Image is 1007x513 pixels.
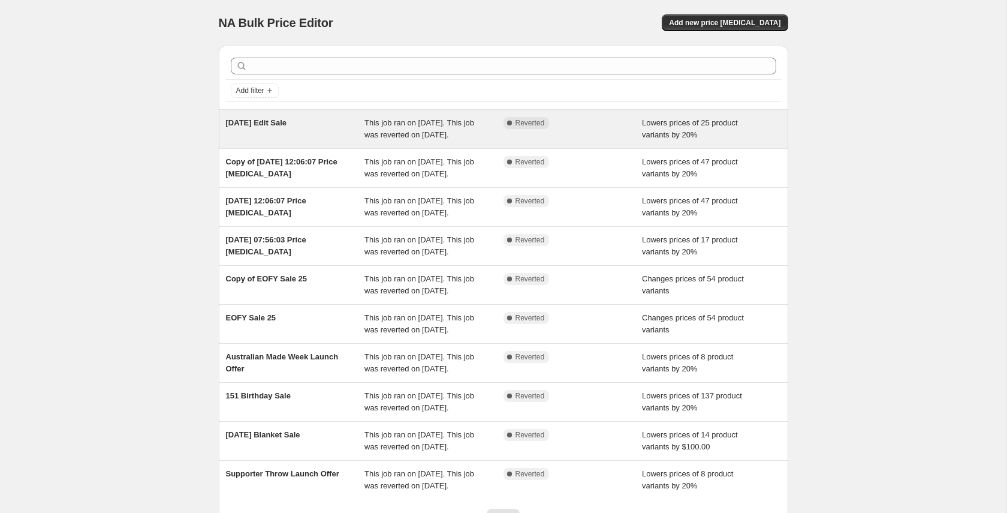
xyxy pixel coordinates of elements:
[515,157,545,167] span: Reverted
[364,391,474,412] span: This job ran on [DATE]. This job was reverted on [DATE].
[226,274,307,283] span: Copy of EOFY Sale 25
[364,430,474,451] span: This job ran on [DATE]. This job was reverted on [DATE].
[642,352,733,373] span: Lowers prices of 8 product variants by 20%
[226,313,276,322] span: EOFY Sale 25
[226,196,306,217] span: [DATE] 12:06:07 Price [MEDICAL_DATA]
[642,157,738,178] span: Lowers prices of 47 product variants by 20%
[364,118,474,139] span: This job ran on [DATE]. This job was reverted on [DATE].
[662,14,788,31] button: Add new price [MEDICAL_DATA]
[642,430,738,451] span: Lowers prices of 14 product variants by $100.00
[364,313,474,334] span: This job ran on [DATE]. This job was reverted on [DATE].
[515,313,545,323] span: Reverted
[231,83,279,98] button: Add filter
[515,118,545,128] span: Reverted
[642,196,738,217] span: Lowers prices of 47 product variants by 20%
[669,18,780,28] span: Add new price [MEDICAL_DATA]
[226,352,339,373] span: Australian Made Week Launch Offer
[226,157,337,178] span: Copy of [DATE] 12:06:07 Price [MEDICAL_DATA]
[515,235,545,245] span: Reverted
[226,235,306,256] span: [DATE] 07:56:03 Price [MEDICAL_DATA]
[642,313,744,334] span: Changes prices of 54 product variants
[226,430,300,439] span: [DATE] Blanket Sale
[364,235,474,256] span: This job ran on [DATE]. This job was reverted on [DATE].
[642,391,742,412] span: Lowers prices of 137 product variants by 20%
[515,274,545,284] span: Reverted
[515,430,545,440] span: Reverted
[515,196,545,206] span: Reverted
[236,86,264,95] span: Add filter
[642,235,738,256] span: Lowers prices of 17 product variants by 20%
[226,118,287,127] span: [DATE] Edit Sale
[642,274,744,295] span: Changes prices of 54 product variants
[364,274,474,295] span: This job ran on [DATE]. This job was reverted on [DATE].
[364,469,474,490] span: This job ran on [DATE]. This job was reverted on [DATE].
[226,391,291,400] span: 151 Birthday Sale
[515,469,545,479] span: Reverted
[642,118,738,139] span: Lowers prices of 25 product variants by 20%
[364,157,474,178] span: This job ran on [DATE]. This job was reverted on [DATE].
[364,352,474,373] span: This job ran on [DATE]. This job was reverted on [DATE].
[642,469,733,490] span: Lowers prices of 8 product variants by 20%
[364,196,474,217] span: This job ran on [DATE]. This job was reverted on [DATE].
[515,352,545,362] span: Reverted
[515,391,545,401] span: Reverted
[226,469,339,478] span: Supporter Throw Launch Offer
[219,16,333,29] span: NA Bulk Price Editor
